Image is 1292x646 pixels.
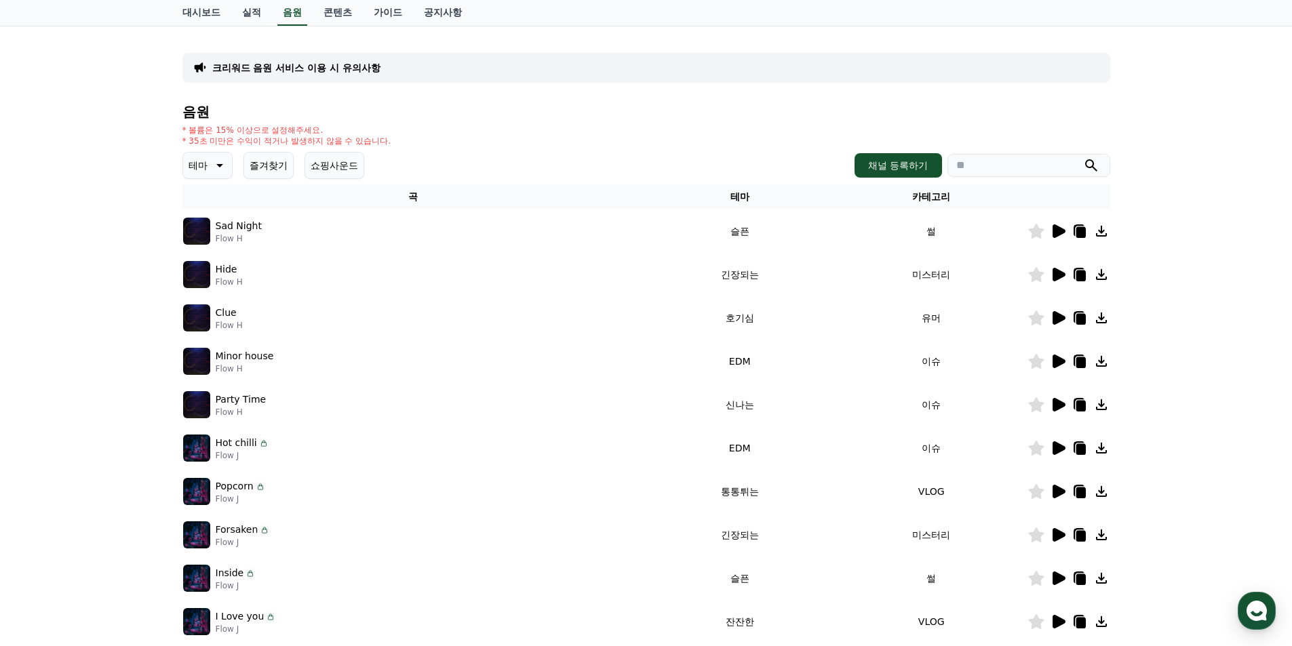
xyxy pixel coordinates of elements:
[216,566,244,580] p: Inside
[216,407,267,418] p: Flow H
[644,209,836,253] td: 슬픈
[216,436,257,450] p: Hot chilli
[836,600,1027,643] td: VLOG
[216,349,274,363] p: Minor house
[243,152,294,179] button: 즐겨찾기
[90,430,175,464] a: 대화
[182,184,644,209] th: 곡
[644,253,836,296] td: 긴장되는
[124,451,140,462] span: 대화
[216,320,243,331] p: Flow H
[836,253,1027,296] td: 미스터리
[183,521,210,548] img: music
[644,600,836,643] td: 잔잔한
[182,136,391,146] p: * 35초 미만은 수익이 적거나 발생하지 않을 수 있습니다.
[182,125,391,136] p: * 볼륨은 15% 이상으로 설정해주세요.
[216,233,262,244] p: Flow H
[855,153,941,178] button: 채널 등록하기
[183,218,210,245] img: music
[216,277,243,287] p: Flow H
[216,624,277,634] p: Flow J
[183,304,210,331] img: music
[644,513,836,557] td: 긴장되는
[216,262,237,277] p: Hide
[644,296,836,340] td: 호기심
[836,340,1027,383] td: 이슈
[216,306,237,320] p: Clue
[212,61,380,75] a: 크리워드 음원 서비스 이용 시 유의사항
[216,363,274,374] p: Flow H
[216,523,258,537] p: Forsaken
[836,557,1027,600] td: 썰
[183,348,210,375] img: music
[836,513,1027,557] td: 미스터리
[216,392,267,407] p: Party Time
[836,296,1027,340] td: 유머
[644,184,836,209] th: 테마
[182,152,233,179] button: 테마
[183,391,210,418] img: music
[183,565,210,592] img: music
[216,219,262,233] p: Sad Night
[305,152,364,179] button: 쇼핑사운드
[836,209,1027,253] td: 썰
[43,450,51,461] span: 홈
[644,426,836,470] td: EDM
[182,104,1110,119] h4: 음원
[4,430,90,464] a: 홈
[644,340,836,383] td: EDM
[216,479,254,493] p: Popcorn
[210,450,226,461] span: 설정
[216,493,266,504] p: Flow J
[216,450,269,461] p: Flow J
[183,261,210,288] img: music
[175,430,260,464] a: 설정
[644,557,836,600] td: 슬픈
[216,537,271,548] p: Flow J
[836,470,1027,513] td: VLOG
[644,470,836,513] td: 통통튀는
[216,609,265,624] p: I Love you
[644,383,836,426] td: 신나는
[836,426,1027,470] td: 이슈
[183,478,210,505] img: music
[189,156,208,175] p: 테마
[216,580,256,591] p: Flow J
[183,435,210,462] img: music
[183,608,210,635] img: music
[836,184,1027,209] th: 카테고리
[836,383,1027,426] td: 이슈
